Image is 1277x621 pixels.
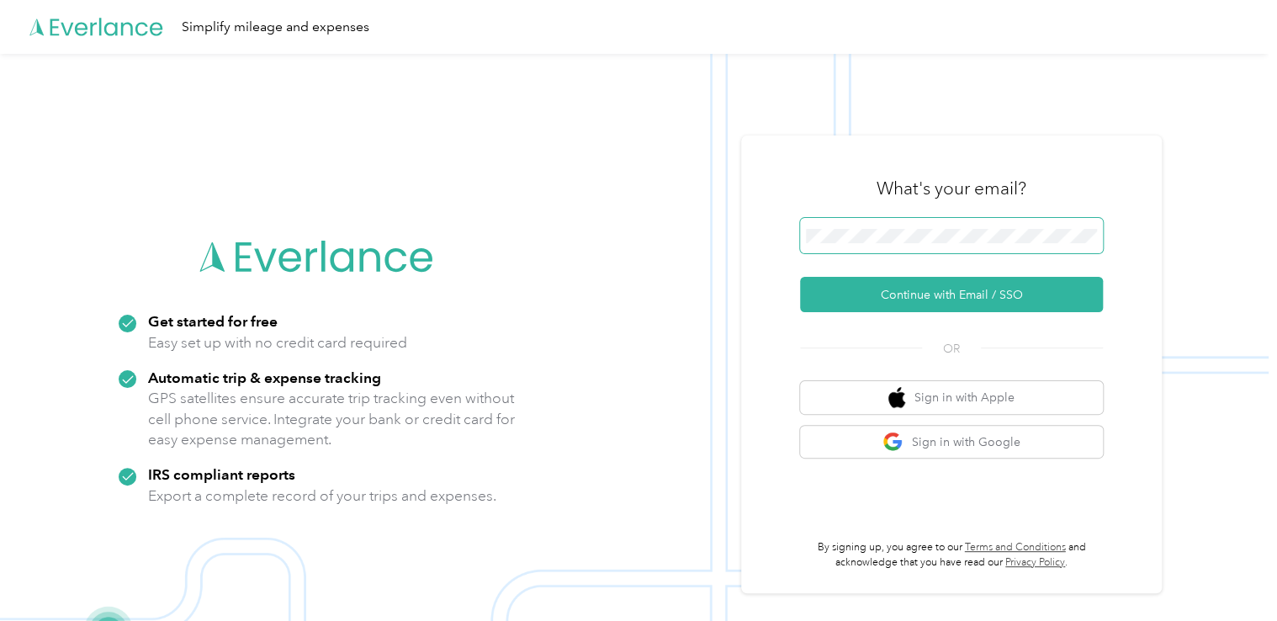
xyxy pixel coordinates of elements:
button: Continue with Email / SSO [800,277,1103,312]
button: apple logoSign in with Apple [800,381,1103,414]
div: Simplify mileage and expenses [182,17,369,38]
a: Privacy Policy [1005,556,1065,569]
strong: Get started for free [148,312,278,330]
a: Terms and Conditions [965,541,1066,554]
p: Export a complete record of your trips and expenses. [148,486,496,507]
p: Easy set up with no credit card required [148,332,407,353]
p: GPS satellites ensure accurate trip tracking even without cell phone service. Integrate your bank... [148,388,516,450]
img: google logo [882,432,903,453]
h3: What's your email? [877,177,1026,200]
button: google logoSign in with Google [800,426,1103,459]
strong: IRS compliant reports [148,465,295,483]
strong: Automatic trip & expense tracking [148,369,381,386]
img: apple logo [888,387,905,408]
span: OR [922,340,981,358]
p: By signing up, you agree to our and acknowledge that you have read our . [800,540,1103,570]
